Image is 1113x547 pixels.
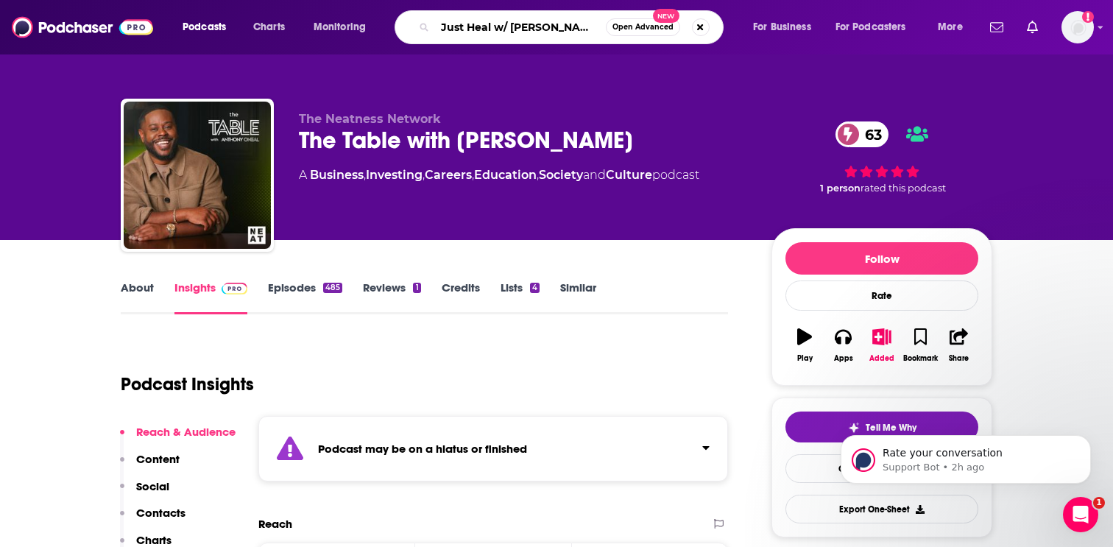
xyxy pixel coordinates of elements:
input: Search podcasts, credits, & more... [435,15,606,39]
a: Episodes485 [268,280,342,314]
span: Open Advanced [612,24,674,31]
a: Careers [425,168,472,182]
div: Rate [785,280,978,311]
button: Play [785,319,824,372]
button: open menu [743,15,830,39]
iframe: Intercom live chat [1063,497,1098,532]
a: Business [310,168,364,182]
button: Reach & Audience [120,425,236,452]
div: 1 [413,283,420,293]
button: Contacts [120,506,185,533]
p: Reach & Audience [136,425,236,439]
img: Podchaser - Follow, Share and Rate Podcasts [12,13,153,41]
button: Social [120,479,169,507]
div: Play [797,354,813,363]
button: Added [863,319,901,372]
span: More [938,17,963,38]
h1: Podcast Insights [121,373,254,395]
a: Reviews1 [363,280,420,314]
a: Charts [244,15,294,39]
a: Show notifications dropdown [1021,15,1044,40]
span: For Podcasters [835,17,906,38]
img: User Profile [1061,11,1094,43]
p: Social [136,479,169,493]
a: Culture [606,168,652,182]
a: Education [474,168,537,182]
div: Share [949,354,969,363]
strong: Podcast may be on a hiatus or finished [318,442,527,456]
p: Charts [136,533,172,547]
button: Apps [824,319,862,372]
span: 1 person [820,183,861,194]
div: Apps [834,354,853,363]
div: 63 1 personrated this podcast [771,112,992,203]
a: Credits [442,280,480,314]
button: Bookmark [901,319,939,372]
a: Similar [560,280,596,314]
span: New [653,9,679,23]
span: rated this podcast [861,183,946,194]
img: The Table with Anthony ONeal [124,102,271,249]
button: open menu [172,15,245,39]
a: Society [539,168,583,182]
button: tell me why sparkleTell Me Why [785,412,978,442]
span: 63 [850,121,889,147]
a: InsightsPodchaser Pro [174,280,247,314]
span: , [423,168,425,182]
span: and [583,168,606,182]
button: Share [940,319,978,372]
div: 4 [530,283,540,293]
span: Podcasts [183,17,226,38]
button: Show profile menu [1061,11,1094,43]
button: Export One-Sheet [785,495,978,523]
a: Contact This Podcast [785,454,978,483]
span: Monitoring [314,17,366,38]
button: open menu [303,15,385,39]
span: , [472,168,474,182]
img: Podchaser Pro [222,283,247,294]
div: Added [869,354,894,363]
button: Follow [785,242,978,275]
span: 1 [1093,497,1105,509]
span: Logged in as EllaRoseMurphy [1061,11,1094,43]
a: Show notifications dropdown [984,15,1009,40]
a: Investing [366,168,423,182]
p: Contacts [136,506,185,520]
span: For Business [753,17,811,38]
a: About [121,280,154,314]
span: , [537,168,539,182]
div: A podcast [299,166,699,184]
span: Charts [253,17,285,38]
div: Bookmark [903,354,938,363]
p: Content [136,452,180,466]
button: Open AdvancedNew [606,18,680,36]
span: , [364,168,366,182]
svg: Email not verified [1082,11,1094,23]
a: Lists4 [501,280,540,314]
button: Content [120,452,180,479]
span: The Neatness Network [299,112,441,126]
a: 63 [835,121,889,147]
iframe: Intercom notifications message [819,404,1113,507]
div: 485 [323,283,342,293]
h2: Reach [258,517,292,531]
button: open menu [826,15,928,39]
section: Click to expand status details [258,416,728,481]
div: Search podcasts, credits, & more... [409,10,738,44]
button: open menu [928,15,981,39]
